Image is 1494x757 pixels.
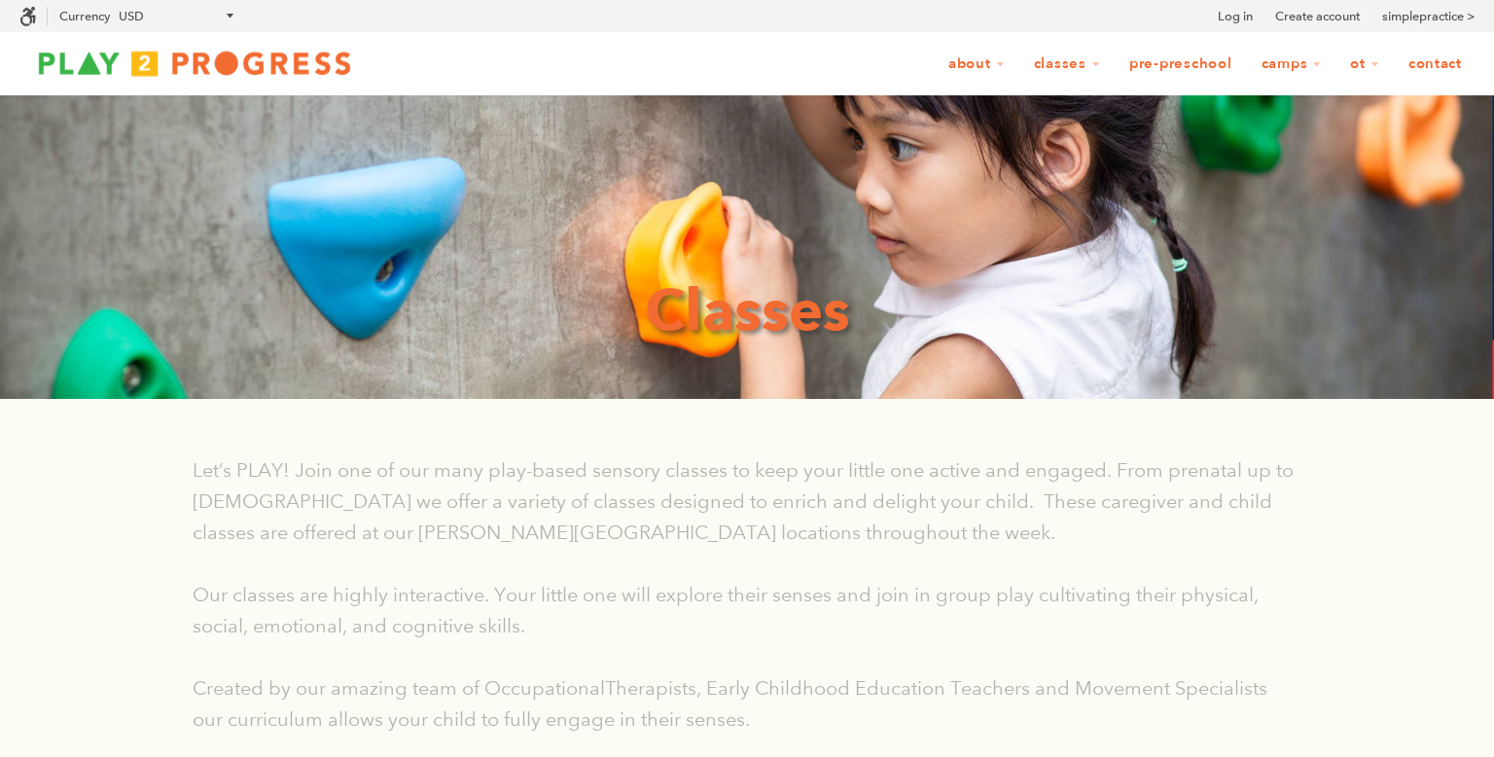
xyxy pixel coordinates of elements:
a: OT [1337,46,1392,83]
label: Currency [59,9,110,23]
a: About [936,46,1017,83]
a: Contact [1396,46,1475,83]
img: Play2Progress logo [19,44,370,83]
p: Our classes are highly interactive. Your little one will explore their senses and join in group p... [193,579,1301,641]
a: simplepractice > [1382,7,1475,26]
p: Let’s PLAY! Join one of our many play-based sensory classes to keep your little one active and en... [193,454,1301,548]
a: Log in [1218,7,1253,26]
a: Create account [1275,7,1360,26]
a: Pre-Preschool [1117,46,1245,83]
a: Camps [1249,46,1334,83]
p: Created by our amazing team of OccupationalTherapists, Early Childhood Education Teachers and Mov... [193,672,1301,735]
a: Classes [1021,46,1113,83]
